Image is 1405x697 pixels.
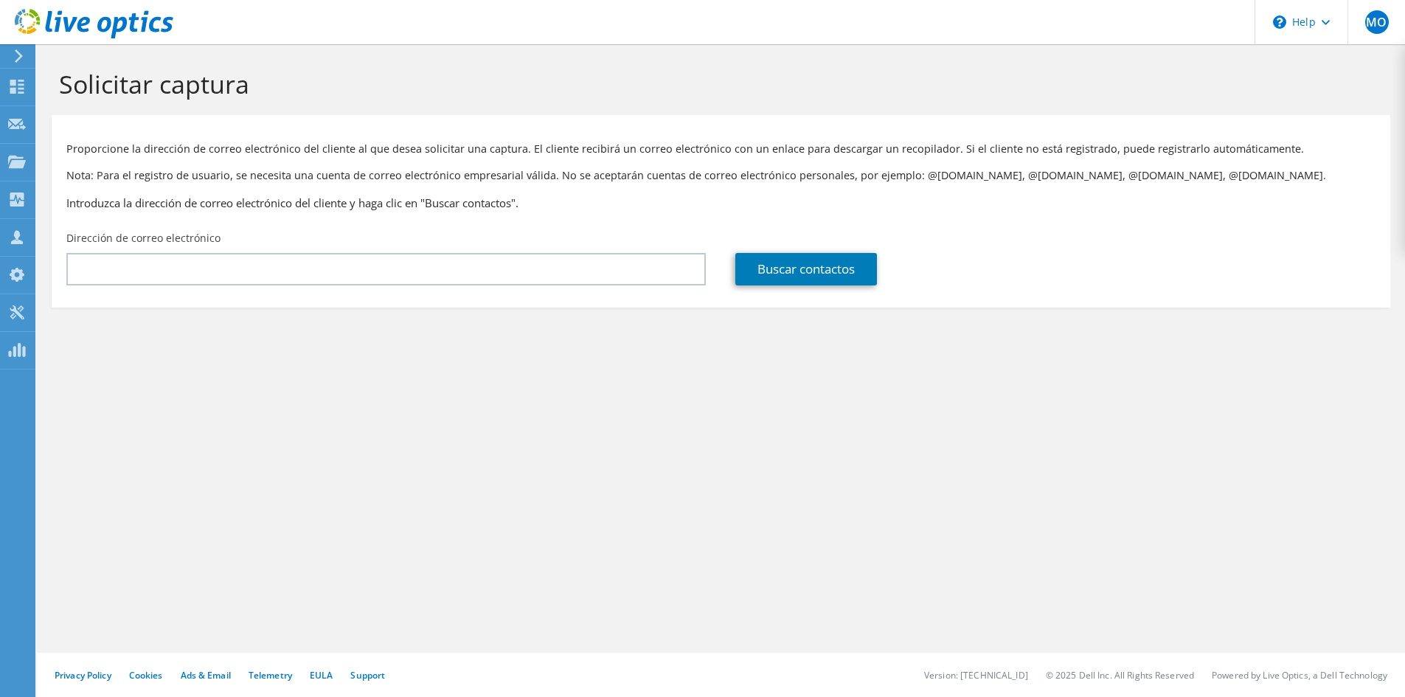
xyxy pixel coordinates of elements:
a: EULA [310,669,333,682]
a: Cookies [129,669,163,682]
p: Nota: Para el registro de usuario, se necesita una cuenta de correo electrónico empresarial válid... [66,167,1375,184]
a: Privacy Policy [55,669,111,682]
a: Buscar contactos [735,253,877,285]
svg: \n [1273,15,1286,29]
span: MO [1365,10,1389,34]
a: Telemetry [249,669,292,682]
li: Version: [TECHNICAL_ID] [924,669,1028,682]
h1: Solicitar captura [59,69,1375,100]
li: Powered by Live Optics, a Dell Technology [1212,669,1387,682]
li: © 2025 Dell Inc. All Rights Reserved [1046,669,1194,682]
h3: Introduzca la dirección de correo electrónico del cliente y haga clic en "Buscar contactos". [66,195,1375,211]
a: Support [350,669,385,682]
label: Dirección de correo electrónico [66,231,221,246]
a: Ads & Email [181,669,231,682]
p: Proporcione la dirección de correo electrónico del cliente al que desea solicitar una captura. El... [66,141,1375,157]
